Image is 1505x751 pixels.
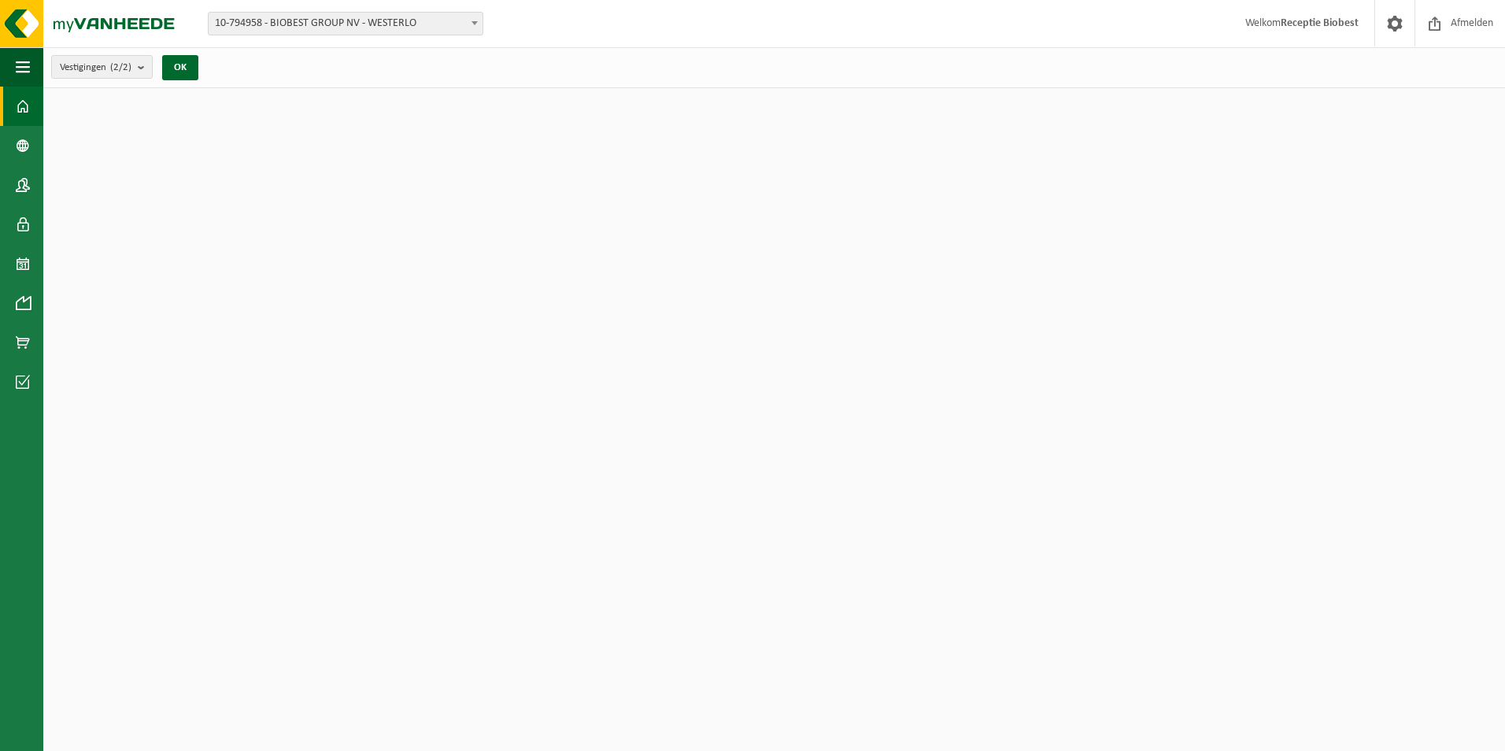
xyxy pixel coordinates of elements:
count: (2/2) [110,62,131,72]
strong: Receptie Biobest [1281,17,1359,29]
button: OK [162,55,198,80]
button: Vestigingen(2/2) [51,55,153,79]
span: Vestigingen [60,56,131,80]
span: 10-794958 - BIOBEST GROUP NV - WESTERLO [208,12,483,35]
span: 10-794958 - BIOBEST GROUP NV - WESTERLO [209,13,483,35]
